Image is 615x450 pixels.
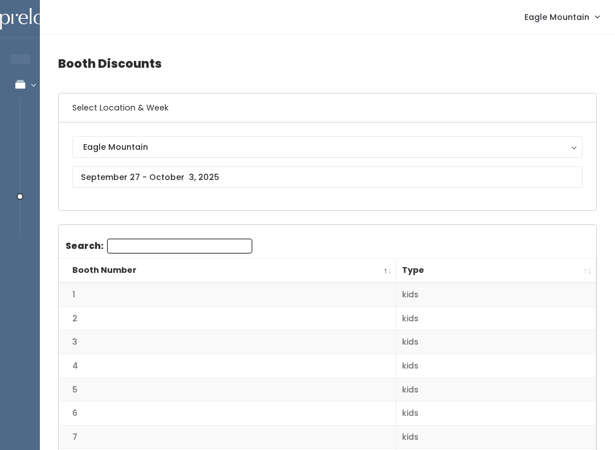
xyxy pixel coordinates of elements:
input: September 27 - October 3, 2025 [72,166,583,188]
th: Type: activate to sort column ascending [396,259,596,283]
td: kids [396,402,596,426]
input: Search: [107,239,252,253]
span: Eagle Mountain [524,11,589,23]
td: kids [396,283,596,306]
td: 5 [59,378,396,402]
td: 6 [59,402,396,426]
h4: Booth Discounts [58,48,597,79]
h6: Select Location & Week [59,93,596,122]
div: Eagle Mountain [83,141,572,153]
td: kids [396,378,596,402]
td: kids [396,425,596,449]
td: 3 [59,330,396,354]
td: kids [396,306,596,330]
td: kids [396,354,596,378]
label: Search: [65,239,252,253]
td: 4 [59,354,396,378]
th: Booth Number: activate to sort column descending [59,259,396,283]
a: Eagle Mountain [513,5,610,29]
td: 7 [59,425,396,449]
td: 1 [59,283,396,306]
td: kids [396,330,596,354]
button: Eagle Mountain [72,136,583,158]
td: 2 [59,306,396,330]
